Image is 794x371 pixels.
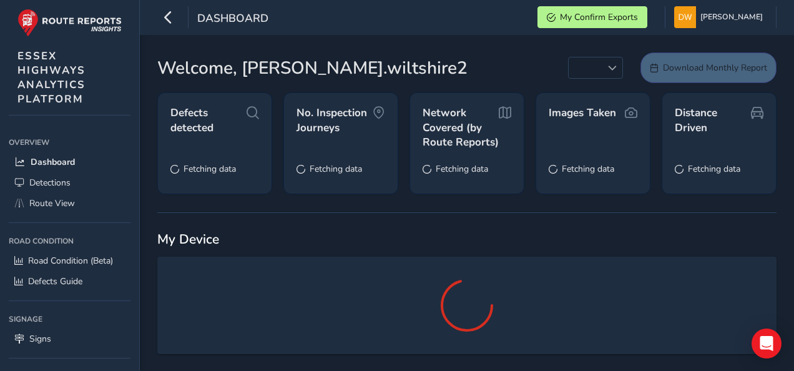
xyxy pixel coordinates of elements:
[157,55,468,81] span: Welcome, [PERSON_NAME].wiltshire2
[28,275,82,287] span: Defects Guide
[9,133,130,152] div: Overview
[9,172,130,193] a: Detections
[436,163,488,175] span: Fetching data
[752,329,782,359] div: Open Intercom Messenger
[9,310,130,329] div: Signage
[9,271,130,292] a: Defects Guide
[310,163,362,175] span: Fetching data
[537,6,647,28] button: My Confirm Exports
[423,106,499,150] span: Network Covered (by Route Reports)
[157,230,219,248] span: My Device
[29,197,75,209] span: Route View
[9,152,130,172] a: Dashboard
[9,329,130,349] a: Signs
[9,193,130,214] a: Route View
[9,232,130,250] div: Road Condition
[17,49,86,106] span: ESSEX HIGHWAYS ANALYTICS PLATFORM
[197,11,268,28] span: Dashboard
[31,156,75,168] span: Dashboard
[28,255,113,267] span: Road Condition (Beta)
[549,106,616,121] span: Images Taken
[560,11,638,23] span: My Confirm Exports
[9,250,130,271] a: Road Condition (Beta)
[700,6,763,28] span: [PERSON_NAME]
[170,106,247,135] span: Defects detected
[674,6,696,28] img: diamond-layout
[29,333,51,345] span: Signs
[675,106,751,135] span: Distance Driven
[184,163,236,175] span: Fetching data
[17,9,122,37] img: rr logo
[688,163,740,175] span: Fetching data
[297,106,373,135] span: No. Inspection Journeys
[29,177,71,189] span: Detections
[674,6,767,28] button: [PERSON_NAME]
[562,163,614,175] span: Fetching data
